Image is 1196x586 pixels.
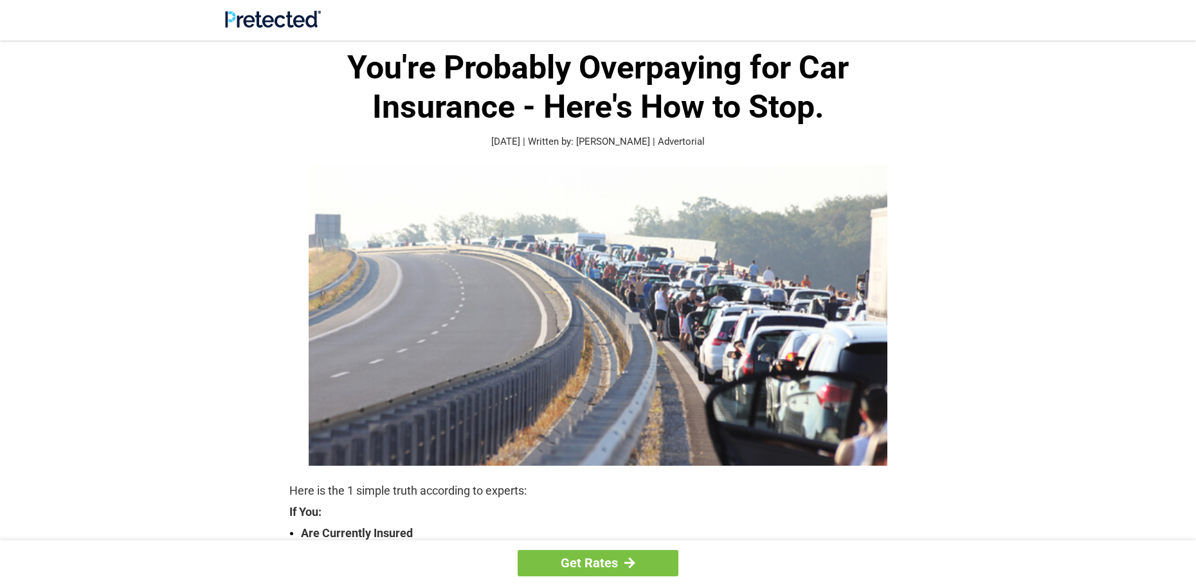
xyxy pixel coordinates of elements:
strong: Are Currently Insured [301,524,907,542]
img: Site Logo [225,10,321,28]
p: [DATE] | Written by: [PERSON_NAME] | Advertorial [289,134,907,149]
a: Get Rates [518,550,678,576]
strong: If You: [289,506,907,518]
p: Here is the 1 simple truth according to experts: [289,482,907,500]
h1: You're Probably Overpaying for Car Insurance - Here's How to Stop. [289,48,907,127]
a: Site Logo [225,18,321,30]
